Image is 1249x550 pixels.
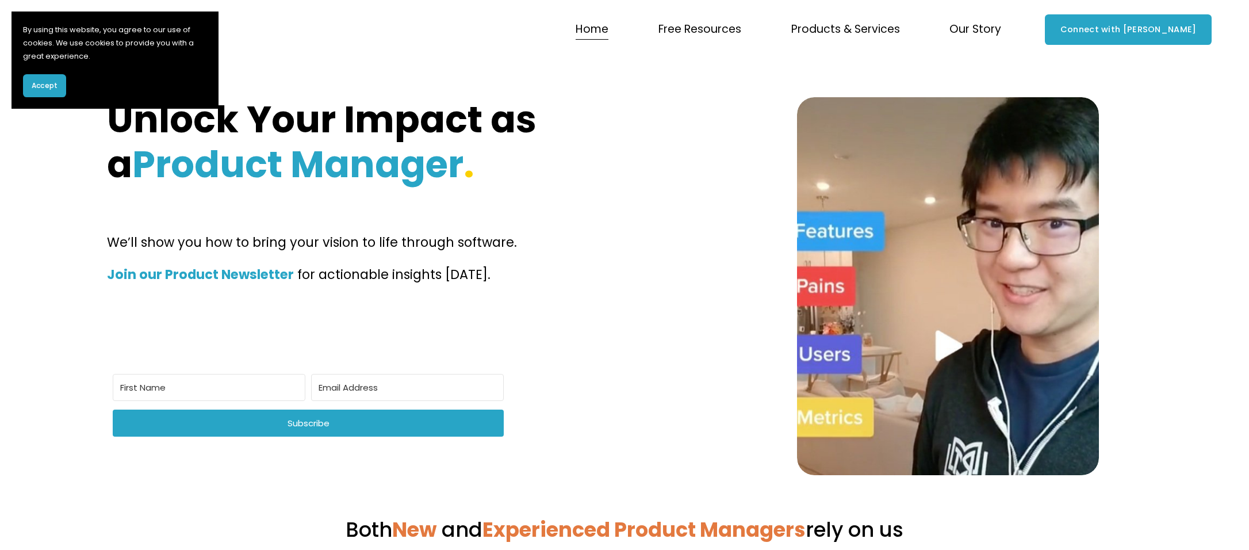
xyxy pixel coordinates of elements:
a: Connect with [PERSON_NAME] [1045,14,1211,45]
a: folder dropdown [791,19,900,41]
strong: Join our Product Newsletter [107,265,294,284]
span: for actionable insights [DATE]. [297,265,491,284]
span: Free Resources [658,20,741,40]
span: and [442,515,482,544]
strong: New [392,515,436,544]
h3: Both rely on us [107,517,1142,544]
span: Our Story [949,20,1001,40]
a: folder dropdown [949,19,1001,41]
strong: Experienced Product Managers [482,515,806,544]
button: Subscribe [113,410,504,437]
span: Products & Services [791,20,900,40]
input: Email Address [311,374,504,401]
strong: . [463,139,474,190]
strong: Unlock Your Impact as a [107,94,545,190]
p: We’ll show you how to bring your vision to life through software. [107,231,711,254]
strong: Product Manager [132,139,463,190]
input: First Name [113,374,305,401]
section: Cookie banner [12,12,219,109]
a: folder dropdown [658,19,741,41]
a: Home [576,19,608,41]
button: Accept [23,74,66,97]
p: By using this website, you agree to our use of cookies. We use cookies to provide you with a grea... [23,23,207,63]
span: Accept [32,81,58,91]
